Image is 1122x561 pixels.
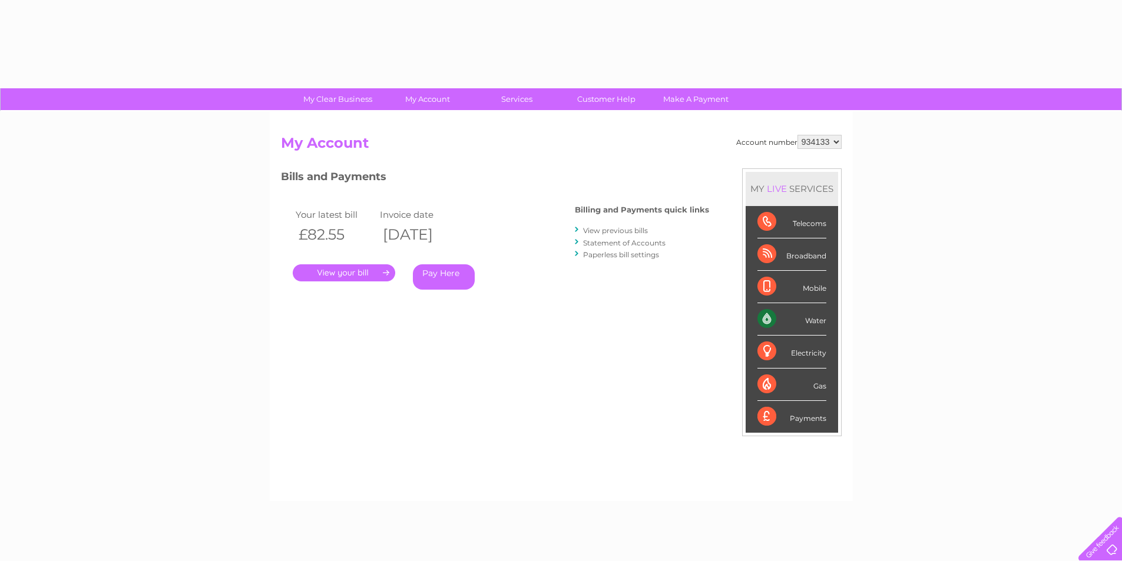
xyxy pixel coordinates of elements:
[757,303,826,336] div: Water
[379,88,476,110] a: My Account
[647,88,744,110] a: Make A Payment
[583,226,648,235] a: View previous bills
[289,88,386,110] a: My Clear Business
[575,205,709,214] h4: Billing and Payments quick links
[293,223,378,247] th: £82.55
[413,264,475,290] a: Pay Here
[583,250,659,259] a: Paperless bill settings
[281,135,842,157] h2: My Account
[757,271,826,303] div: Mobile
[583,238,666,247] a: Statement of Accounts
[746,172,838,205] div: MY SERVICES
[757,369,826,401] div: Gas
[281,168,709,189] h3: Bills and Payments
[757,336,826,368] div: Electricity
[757,206,826,238] div: Telecoms
[736,135,842,149] div: Account number
[757,238,826,271] div: Broadband
[757,401,826,433] div: Payments
[293,264,395,281] a: .
[377,207,462,223] td: Invoice date
[468,88,565,110] a: Services
[764,183,789,194] div: LIVE
[558,88,655,110] a: Customer Help
[377,223,462,247] th: [DATE]
[293,207,378,223] td: Your latest bill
